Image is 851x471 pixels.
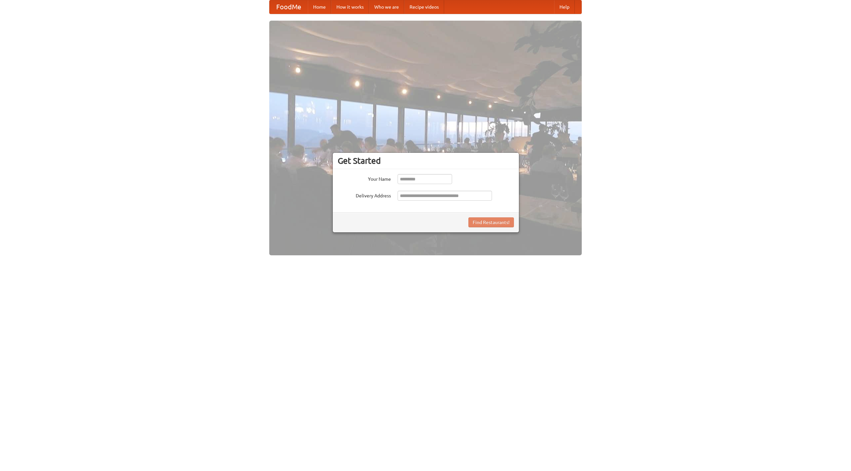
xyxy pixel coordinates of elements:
a: Help [554,0,575,14]
a: Recipe videos [404,0,444,14]
a: FoodMe [270,0,308,14]
label: Delivery Address [338,191,391,199]
button: Find Restaurants! [468,217,514,227]
a: Home [308,0,331,14]
a: Who we are [369,0,404,14]
label: Your Name [338,174,391,182]
h3: Get Started [338,156,514,166]
a: How it works [331,0,369,14]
